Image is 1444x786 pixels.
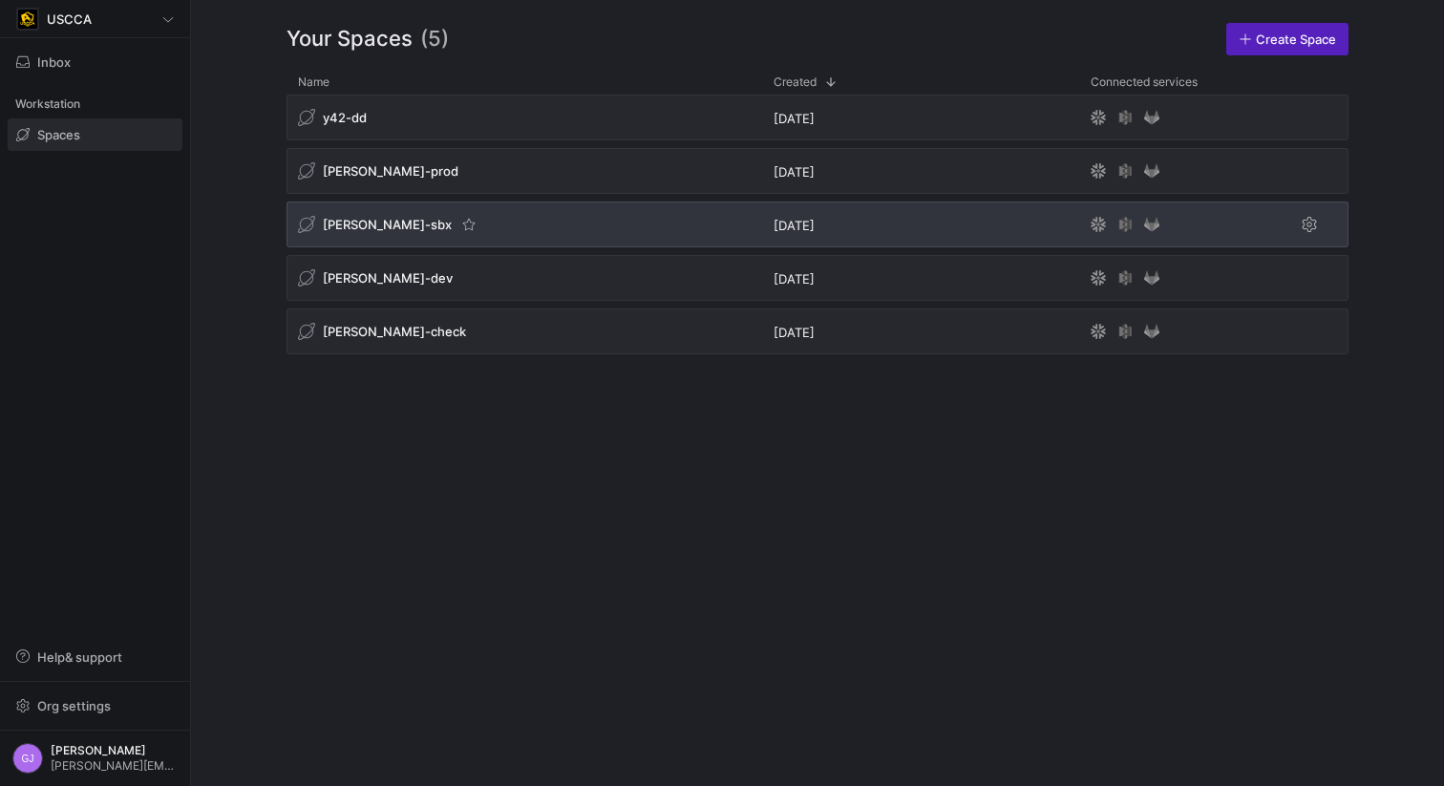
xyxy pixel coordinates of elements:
span: [PERSON_NAME]-dev [323,270,453,286]
span: [DATE] [774,164,815,180]
span: [DATE] [774,218,815,233]
img: https://storage.googleapis.com/y42-prod-data-exchange/images/uAsz27BndGEK0hZWDFeOjoxA7jCwgK9jE472... [18,10,37,29]
button: Help& support [8,641,182,673]
div: Workstation [8,90,182,118]
span: (5) [420,23,449,55]
span: Create Space [1256,32,1336,47]
span: [PERSON_NAME] [51,744,178,757]
span: Help & support [37,649,122,665]
span: [DATE] [774,111,815,126]
span: [DATE] [774,325,815,340]
span: [DATE] [774,271,815,287]
a: Spaces [8,118,182,151]
div: Press SPACE to select this row. [287,148,1348,202]
span: [PERSON_NAME][EMAIL_ADDRESS][PERSON_NAME][DOMAIN_NAME] [51,759,178,773]
span: Connected services [1091,75,1198,89]
a: Org settings [8,700,182,715]
div: GJ [12,743,43,774]
a: Create Space [1226,23,1348,55]
div: Press SPACE to select this row. [287,255,1348,308]
span: Inbox [37,54,71,70]
span: [PERSON_NAME]-sbx [323,217,452,232]
span: y42-dd [323,110,367,125]
button: Org settings [8,690,182,722]
button: GJ[PERSON_NAME][PERSON_NAME][EMAIL_ADDRESS][PERSON_NAME][DOMAIN_NAME] [8,738,182,778]
div: Press SPACE to select this row. [287,95,1348,148]
span: Name [298,75,329,89]
button: Inbox [8,46,182,78]
span: Org settings [37,698,111,713]
span: Spaces [37,127,80,142]
div: Press SPACE to select this row. [287,202,1348,255]
span: Your Spaces [287,23,413,55]
span: USCCA [47,11,92,27]
span: Created [774,75,817,89]
div: Press SPACE to select this row. [287,308,1348,362]
span: [PERSON_NAME]-check [323,324,466,339]
span: [PERSON_NAME]-prod [323,163,458,179]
